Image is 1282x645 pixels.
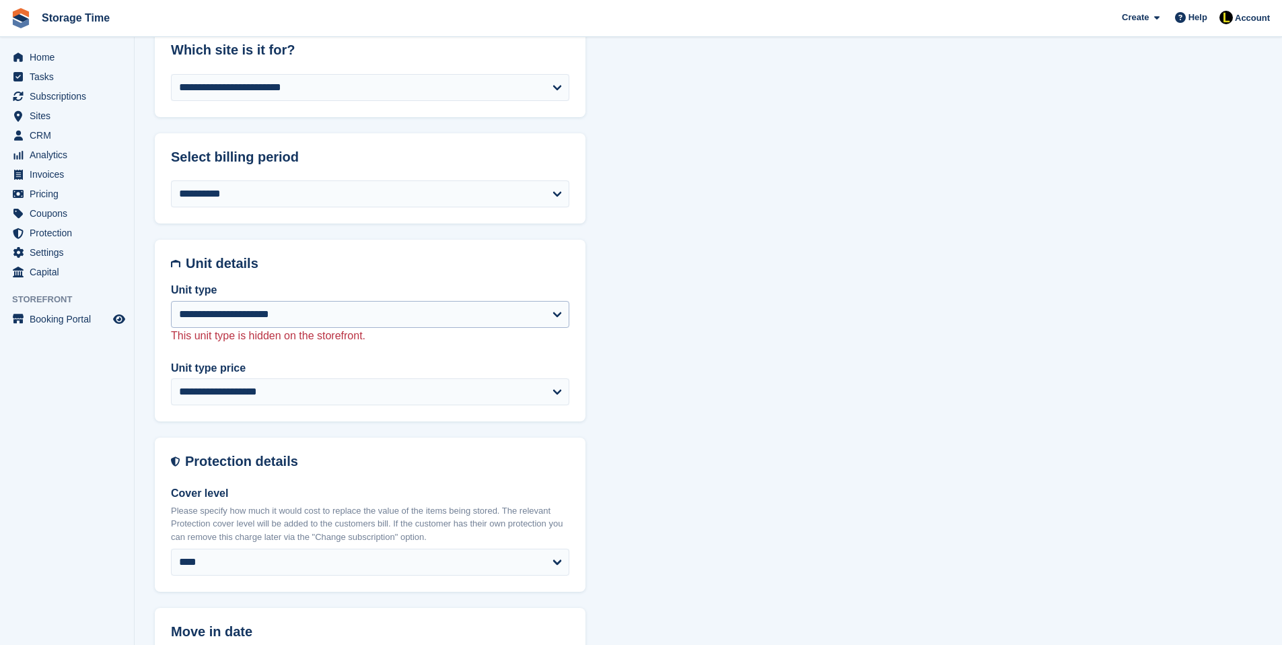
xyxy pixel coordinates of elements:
[7,145,127,164] a: menu
[7,67,127,86] a: menu
[12,293,134,306] span: Storefront
[7,243,127,262] a: menu
[7,263,127,281] a: menu
[186,256,569,271] h2: Unit details
[30,310,110,329] span: Booking Portal
[7,310,127,329] a: menu
[111,311,127,327] a: Preview store
[171,624,569,640] h2: Move in date
[171,328,569,344] p: This unit type is hidden on the storefront.
[30,87,110,106] span: Subscriptions
[7,126,127,145] a: menu
[171,149,569,165] h2: Select billing period
[171,360,569,376] label: Unit type price
[185,454,569,469] h2: Protection details
[30,184,110,203] span: Pricing
[30,67,110,86] span: Tasks
[30,106,110,125] span: Sites
[171,485,569,502] label: Cover level
[30,224,110,242] span: Protection
[1219,11,1233,24] img: Laaibah Sarwar
[7,165,127,184] a: menu
[7,48,127,67] a: menu
[171,42,569,58] h2: Which site is it for?
[36,7,115,29] a: Storage Time
[30,263,110,281] span: Capital
[30,126,110,145] span: CRM
[7,106,127,125] a: menu
[7,87,127,106] a: menu
[30,145,110,164] span: Analytics
[30,204,110,223] span: Coupons
[11,8,31,28] img: stora-icon-8386f47178a22dfd0bd8f6a31ec36ba5ce8667c1dd55bd0f319d3a0aa187defe.svg
[30,48,110,67] span: Home
[1235,11,1270,25] span: Account
[171,504,569,544] p: Please specify how much it would cost to replace the value of the items being stored. The relevan...
[7,224,127,242] a: menu
[30,165,110,184] span: Invoices
[171,282,569,298] label: Unit type
[171,256,180,271] img: unit-details-icon-595b0c5c156355b767ba7b61e002efae458ec76ed5ec05730b8e856ff9ea34a9.svg
[171,454,180,469] img: insurance-details-icon-731ffda60807649b61249b889ba3c5e2b5c27d34e2e1fb37a309f0fde93ff34a.svg
[1122,11,1149,24] span: Create
[7,184,127,203] a: menu
[1188,11,1207,24] span: Help
[30,243,110,262] span: Settings
[7,204,127,223] a: menu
